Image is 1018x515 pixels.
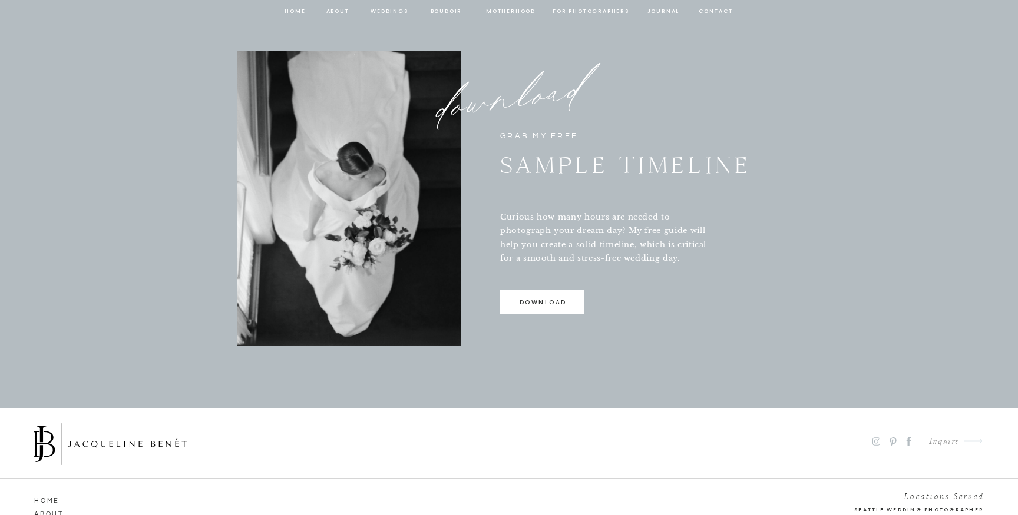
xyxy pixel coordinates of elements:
[697,6,735,17] a: contact
[809,489,984,499] h2: Locations Served
[500,210,720,267] p: Curious how many hours are needed to photograph your dream day? My free guide will help you creat...
[429,6,463,17] a: BOUDOIR
[437,51,742,147] p: download
[920,434,959,450] a: Inquire
[486,6,535,17] a: Motherhood
[553,6,629,17] a: for photographers
[501,297,584,313] a: download
[369,6,409,17] a: Weddings
[500,131,703,147] p: GRAB MY FREE
[284,6,306,17] a: home
[645,6,682,17] a: journal
[325,6,350,17] a: about
[500,147,789,180] h2: SAMPLE TIMELINE
[34,494,101,504] a: HOME
[809,505,984,515] a: Seattle Wedding Photographer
